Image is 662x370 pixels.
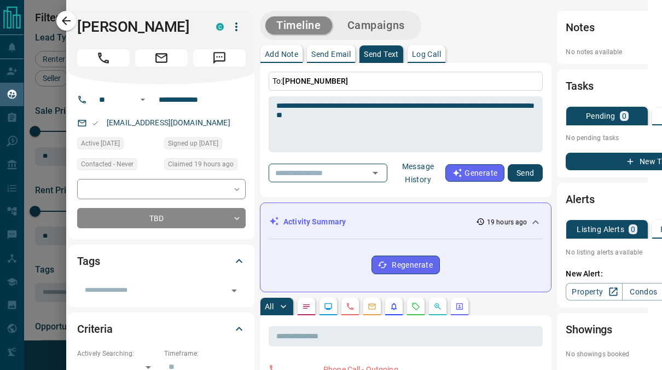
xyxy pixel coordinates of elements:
div: condos.ca [216,23,224,31]
svg: Listing Alerts [390,302,398,311]
svg: Notes [302,302,311,311]
p: Activity Summary [283,216,346,228]
p: Pending [586,112,615,120]
span: Contacted - Never [81,159,133,170]
p: Actively Searching: [77,349,159,359]
button: Campaigns [336,16,416,34]
div: Mon Oct 13 2025 [77,137,159,153]
h2: Tasks [566,77,593,95]
button: Generate [445,164,504,182]
span: Call [77,49,130,67]
p: 0 [622,112,626,120]
svg: Emails [368,302,376,311]
h2: Notes [566,19,594,36]
p: Send Text [364,50,399,58]
span: [PHONE_NUMBER] [282,77,348,85]
a: [EMAIL_ADDRESS][DOMAIN_NAME] [107,118,230,127]
p: Timeframe: [164,349,246,359]
div: Tags [77,248,246,274]
h2: Showings [566,321,612,338]
svg: Opportunities [433,302,442,311]
span: Claimed 19 hours ago [168,159,234,170]
button: Open [368,165,383,181]
button: Regenerate [371,256,440,274]
svg: Email Valid [91,119,99,127]
span: Message [193,49,246,67]
svg: Agent Actions [455,302,464,311]
svg: Requests [411,302,420,311]
button: Open [136,93,149,106]
h2: Alerts [566,190,594,208]
span: Signed up [DATE] [168,138,218,149]
p: Send Email [311,50,351,58]
button: Send [508,164,543,182]
p: Add Note [265,50,298,58]
button: Message History [391,158,445,188]
h2: Criteria [77,320,113,338]
span: Active [DATE] [81,138,120,149]
div: Criteria [77,316,246,342]
svg: Calls [346,302,355,311]
p: To: [269,72,543,91]
div: Mon Oct 13 2025 [164,137,246,153]
h2: Tags [77,252,100,270]
p: All [265,303,274,310]
p: 19 hours ago [487,217,527,227]
span: Email [135,49,188,67]
div: Tue Oct 14 2025 [164,158,246,174]
h1: [PERSON_NAME] [77,18,200,36]
button: Timeline [265,16,332,34]
p: 0 [631,226,635,233]
p: Listing Alerts [577,226,624,233]
div: TBD [77,208,246,228]
div: Activity Summary19 hours ago [269,212,542,232]
button: Open [227,283,242,298]
p: Log Call [412,50,441,58]
a: Property [566,283,622,300]
svg: Lead Browsing Activity [324,302,333,311]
